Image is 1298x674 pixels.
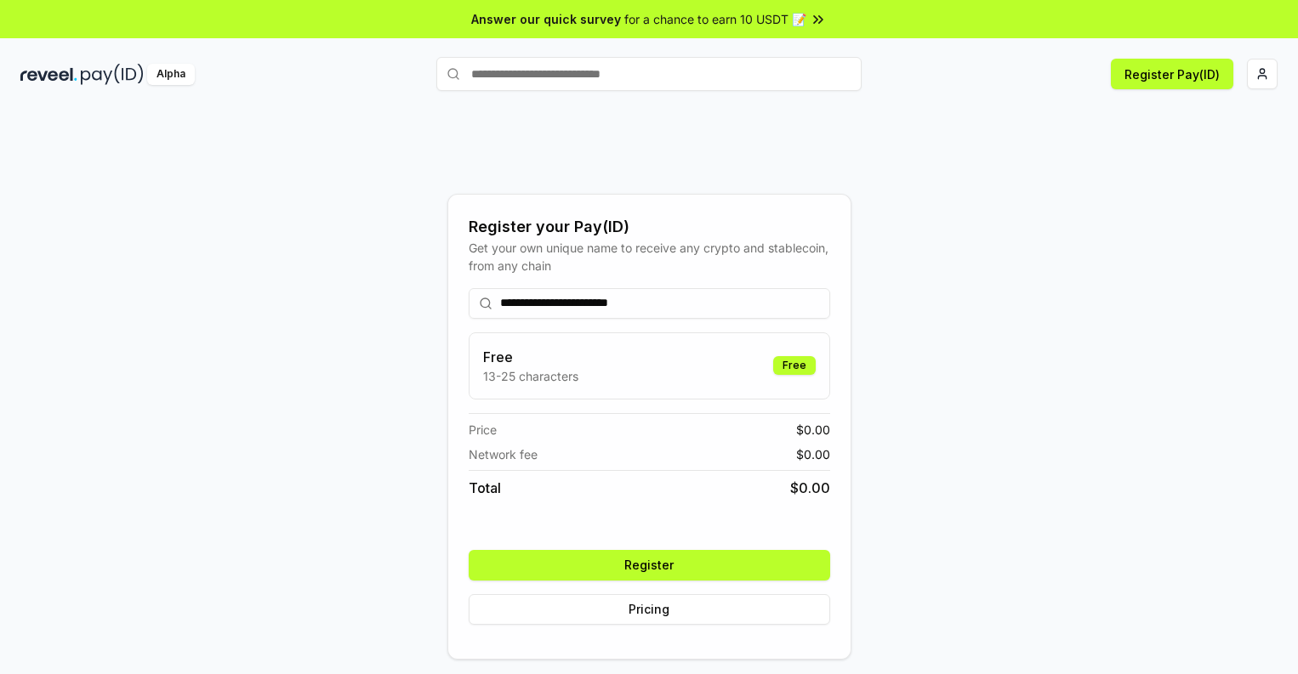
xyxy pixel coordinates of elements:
[469,478,501,498] span: Total
[471,10,621,28] span: Answer our quick survey
[20,64,77,85] img: reveel_dark
[483,347,578,367] h3: Free
[796,421,830,439] span: $ 0.00
[469,421,497,439] span: Price
[469,215,830,239] div: Register your Pay(ID)
[81,64,144,85] img: pay_id
[483,367,578,385] p: 13-25 characters
[147,64,195,85] div: Alpha
[624,10,806,28] span: for a chance to earn 10 USDT 📝
[469,594,830,625] button: Pricing
[1111,59,1233,89] button: Register Pay(ID)
[469,445,538,463] span: Network fee
[469,550,830,581] button: Register
[796,445,830,463] span: $ 0.00
[790,478,830,498] span: $ 0.00
[773,356,816,375] div: Free
[469,239,830,275] div: Get your own unique name to receive any crypto and stablecoin, from any chain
